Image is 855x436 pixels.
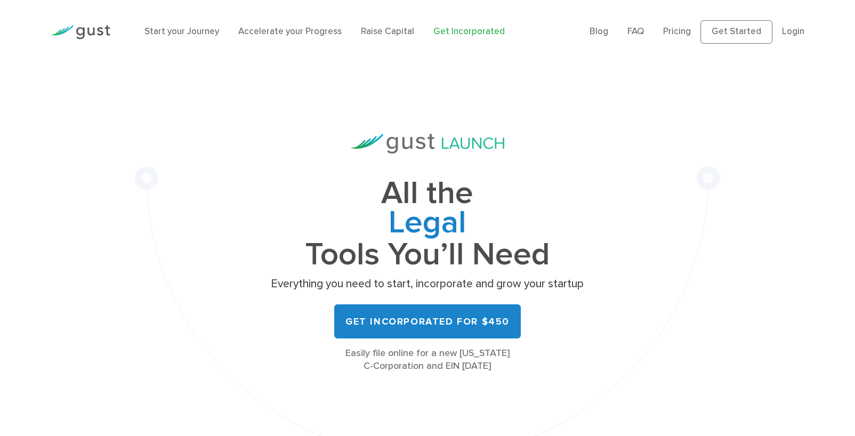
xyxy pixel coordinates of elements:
[51,25,110,39] img: Gust Logo
[268,208,587,240] span: Legal
[268,347,587,373] div: Easily file online for a new [US_STATE] C-Corporation and EIN [DATE]
[700,20,772,44] a: Get Started
[433,26,505,37] a: Get Incorporated
[782,26,804,37] a: Login
[268,179,587,269] h1: All the Tools You’ll Need
[627,26,644,37] a: FAQ
[144,26,219,37] a: Start your Journey
[334,304,521,338] a: Get Incorporated for $450
[268,277,587,292] p: Everything you need to start, incorporate and grow your startup
[361,26,414,37] a: Raise Capital
[351,134,504,154] img: Gust Launch Logo
[590,26,608,37] a: Blog
[663,26,691,37] a: Pricing
[238,26,342,37] a: Accelerate your Progress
